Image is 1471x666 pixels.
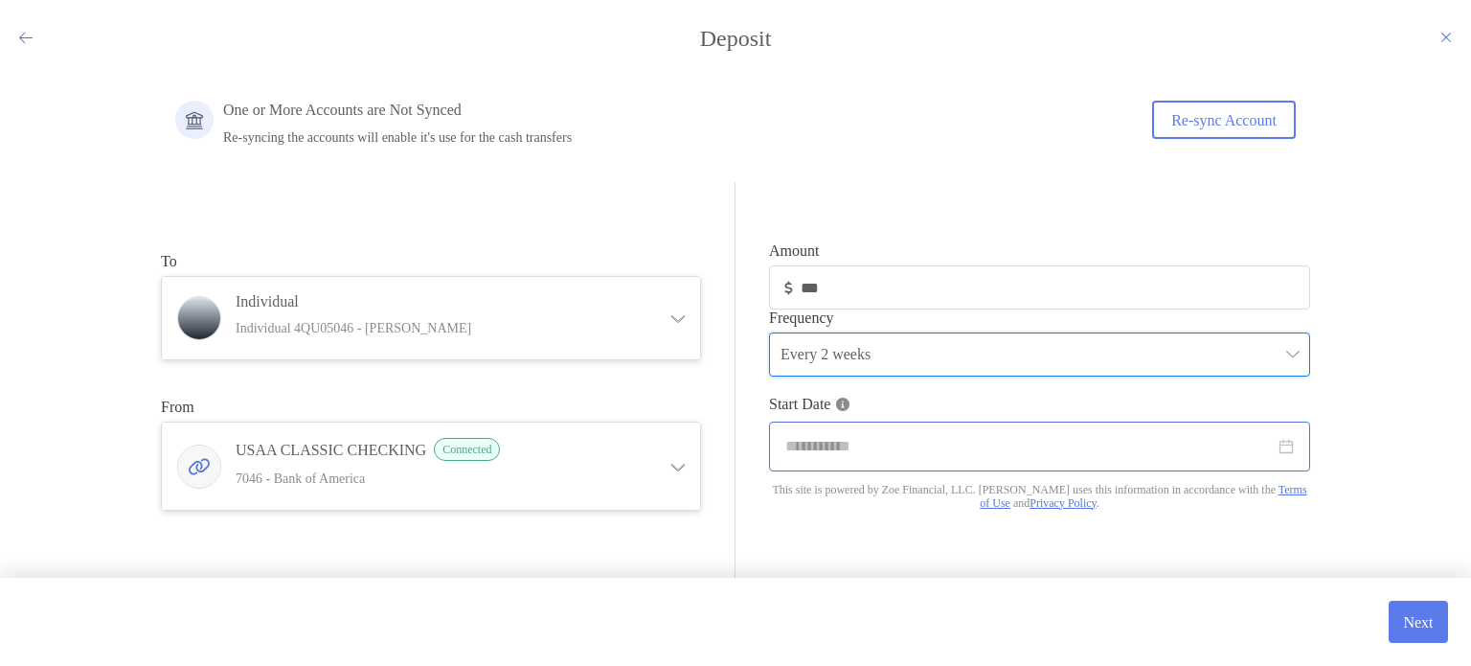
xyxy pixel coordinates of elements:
label: To [161,253,177,270]
button: Next [1389,601,1448,643]
span: Every 2 weeks [781,333,1299,376]
a: Privacy Policy [1030,496,1097,510]
h4: Individual [236,292,649,310]
p: 7046 - Bank of America [236,467,649,491]
p: Start Date [769,392,1310,416]
p: One or More Accounts are Not Synced [223,101,1152,120]
img: input icon [784,281,793,295]
label: From [161,399,194,416]
img: Account Icon [175,101,214,139]
p: This site is powered by Zoe Financial, LLC. [PERSON_NAME] uses this information in accordance wit... [769,483,1310,510]
p: Individual 4QU05046 - [PERSON_NAME] [236,316,649,340]
h4: USAA CLASSIC CHECKING [236,438,649,461]
span: Frequency [769,310,1310,327]
button: Re-sync Account [1152,101,1296,139]
span: Connected [434,438,500,461]
p: Re-syncing the accounts will enable it's use for the cash transfers [223,129,1152,146]
img: Information Icon [836,398,849,411]
img: USAA CLASSIC CHECKING [178,446,220,488]
span: Amount [769,242,1310,260]
input: Amountinput icon [801,280,1309,296]
a: Terms of Use [980,483,1306,510]
img: Individual [178,297,220,339]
